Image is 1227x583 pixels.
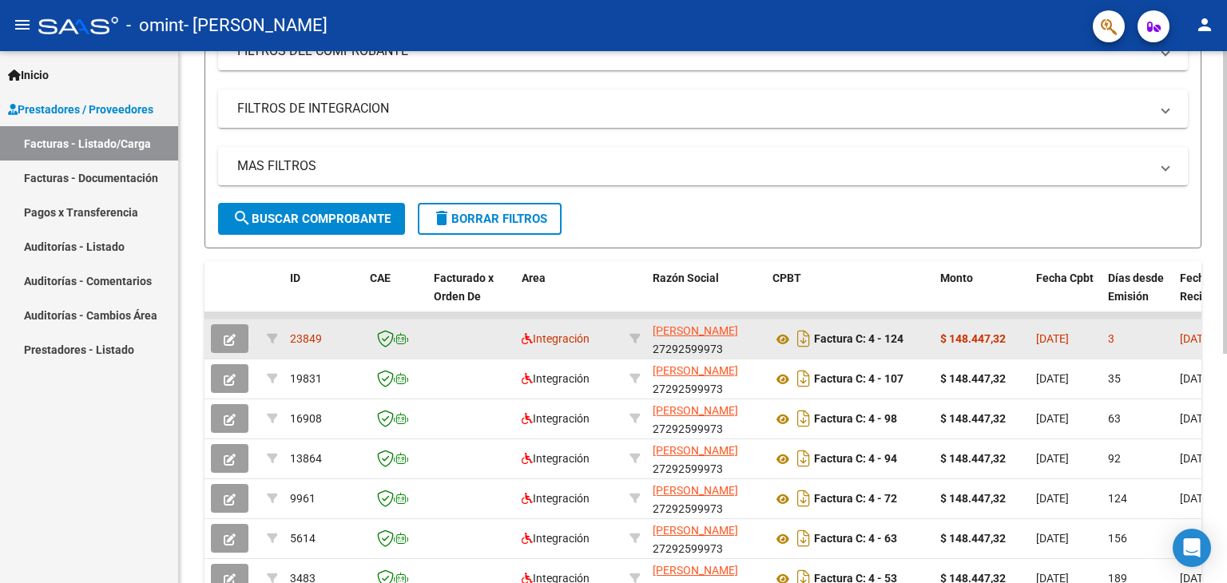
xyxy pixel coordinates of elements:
span: Integración [522,452,590,465]
span: [DATE] [1180,372,1213,385]
mat-icon: menu [13,15,32,34]
span: Días desde Emisión [1108,272,1164,303]
i: Descargar documento [793,326,814,351]
button: Buscar Comprobante [218,203,405,235]
span: [PERSON_NAME] [653,524,738,537]
span: 63 [1108,412,1121,425]
div: Open Intercom Messenger [1173,529,1211,567]
strong: Factura C: 4 - 98 [814,413,897,426]
span: [DATE] [1036,452,1069,465]
datatable-header-cell: Razón Social [646,261,766,331]
div: 27292599973 [653,442,760,475]
span: ID [290,272,300,284]
mat-expansion-panel-header: FILTROS DE INTEGRACION [218,89,1188,128]
mat-panel-title: FILTROS DE INTEGRACION [237,100,1150,117]
span: Facturado x Orden De [434,272,494,303]
strong: $ 148.447,32 [940,332,1006,345]
span: - [PERSON_NAME] [184,8,328,43]
span: 92 [1108,452,1121,465]
datatable-header-cell: Facturado x Orden De [427,261,515,331]
span: 13864 [290,452,322,465]
i: Descargar documento [793,366,814,391]
span: Inicio [8,66,49,84]
span: 5614 [290,532,316,545]
strong: Factura C: 4 - 107 [814,373,903,386]
span: Fecha Recibido [1180,272,1225,303]
span: [DATE] [1180,412,1213,425]
span: [PERSON_NAME] [653,444,738,457]
span: 16908 [290,412,322,425]
i: Descargar documento [793,525,814,551]
div: 27292599973 [653,522,760,555]
span: 124 [1108,492,1127,505]
span: [PERSON_NAME] [653,484,738,497]
span: Integración [522,332,590,345]
span: [DATE] [1036,412,1069,425]
span: Integración [522,412,590,425]
span: Monto [940,272,973,284]
div: 27292599973 [653,362,760,395]
span: [PERSON_NAME] [653,324,738,337]
span: Prestadores / Proveedores [8,101,153,118]
div: 27292599973 [653,322,760,355]
span: [DATE] [1036,372,1069,385]
span: [PERSON_NAME] [653,404,738,417]
span: [DATE] [1036,532,1069,545]
span: 19831 [290,372,322,385]
datatable-header-cell: CAE [363,261,427,331]
span: Buscar Comprobante [232,212,391,226]
mat-icon: person [1195,15,1214,34]
strong: $ 148.447,32 [940,372,1006,385]
span: 156 [1108,532,1127,545]
div: 27292599973 [653,482,760,515]
span: Razón Social [653,272,719,284]
i: Descargar documento [793,406,814,431]
span: 35 [1108,372,1121,385]
datatable-header-cell: Fecha Cpbt [1030,261,1102,331]
strong: $ 148.447,32 [940,452,1006,465]
span: Fecha Cpbt [1036,272,1094,284]
strong: Factura C: 4 - 124 [814,333,903,346]
span: [DATE] [1180,492,1213,505]
span: Integración [522,372,590,385]
strong: Factura C: 4 - 72 [814,493,897,506]
span: Area [522,272,546,284]
span: [DATE] [1180,452,1213,465]
span: 3 [1108,332,1114,345]
button: Borrar Filtros [418,203,562,235]
span: [PERSON_NAME] [653,364,738,377]
strong: $ 148.447,32 [940,412,1006,425]
mat-icon: delete [432,208,451,228]
mat-panel-title: MAS FILTROS [237,157,1150,175]
div: 27292599973 [653,402,760,435]
strong: Factura C: 4 - 94 [814,453,897,466]
span: [PERSON_NAME] [653,564,738,577]
span: [DATE] [1036,492,1069,505]
datatable-header-cell: CPBT [766,261,934,331]
i: Descargar documento [793,486,814,511]
datatable-header-cell: Días desde Emisión [1102,261,1173,331]
span: [DATE] [1036,332,1069,345]
span: CAE [370,272,391,284]
span: [DATE] [1180,332,1213,345]
datatable-header-cell: Monto [934,261,1030,331]
datatable-header-cell: Area [515,261,623,331]
datatable-header-cell: ID [284,261,363,331]
span: CPBT [772,272,801,284]
strong: Factura C: 4 - 63 [814,533,897,545]
mat-icon: search [232,208,252,228]
span: Integración [522,492,590,505]
span: - omint [126,8,184,43]
mat-expansion-panel-header: MAS FILTROS [218,147,1188,185]
strong: $ 148.447,32 [940,532,1006,545]
span: Borrar Filtros [432,212,547,226]
span: 9961 [290,492,316,505]
i: Descargar documento [793,446,814,471]
span: 23849 [290,332,322,345]
span: Integración [522,532,590,545]
strong: $ 148.447,32 [940,492,1006,505]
